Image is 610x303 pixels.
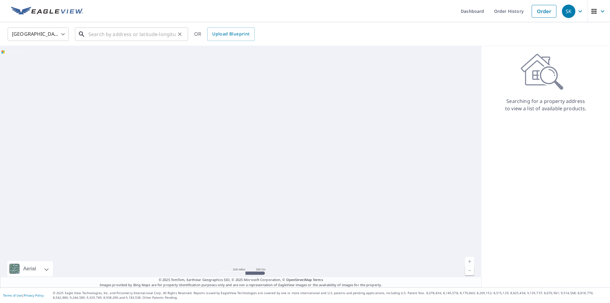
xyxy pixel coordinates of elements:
div: Aerial [21,261,38,276]
span: Upload Blueprint [212,30,250,38]
button: Clear [176,30,184,38]
div: Aerial [7,261,53,276]
input: Search by address or latitude-longitude [88,26,176,43]
div: OR [194,27,255,41]
a: Terms [313,277,323,282]
a: OpenStreetMap [286,277,312,282]
a: Current Level 5, Zoom Out [465,266,474,275]
div: SK [562,5,575,18]
div: [GEOGRAPHIC_DATA] [8,26,69,43]
a: Current Level 5, Zoom In [465,257,474,266]
p: Searching for a property address to view a list of available products. [505,97,587,112]
a: Upload Blueprint [207,27,254,41]
a: Privacy Policy [24,293,44,298]
a: Order [532,5,556,18]
p: | [3,294,44,297]
p: © 2025 Eagle View Technologies, Inc. and Pictometry International Corp. All Rights Reserved. Repo... [53,291,607,300]
span: © 2025 TomTom, Earthstar Geographics SIO, © 2025 Microsoft Corporation, © [159,277,323,283]
img: EV Logo [11,7,83,16]
a: Terms of Use [3,293,22,298]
